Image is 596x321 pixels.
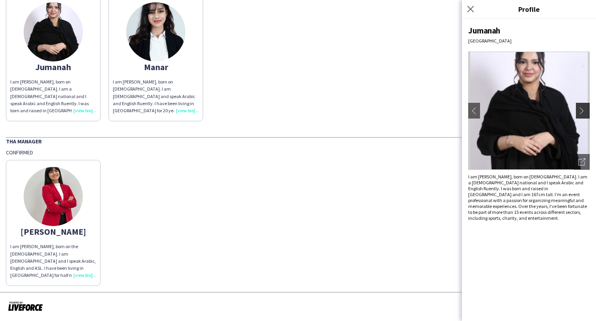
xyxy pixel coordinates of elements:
img: Powered by Liveforce [8,301,43,312]
img: thumb-6477419072c9a.jpeg [126,2,185,61]
img: thumb-668682a9334c6.jpg [24,167,83,226]
img: Crew avatar or photo [468,52,590,170]
div: I am [PERSON_NAME], born on [DEMOGRAPHIC_DATA]. I am a [DEMOGRAPHIC_DATA] national and I speak Ar... [468,174,590,221]
div: Open photos pop-in [574,154,590,170]
div: Confirmed [6,149,590,156]
div: THA Manager [6,137,590,145]
h3: Profile [462,4,596,14]
div: Jumanah [10,63,96,71]
div: I am [PERSON_NAME], born on [DEMOGRAPHIC_DATA]. I am a [DEMOGRAPHIC_DATA] national and I speak Ar... [10,78,96,114]
div: [PERSON_NAME] [10,228,96,235]
div: I am [PERSON_NAME], born on the [DEMOGRAPHIC_DATA]. I am [DEMOGRAPHIC_DATA] and I speak Arabic, E... [10,243,96,279]
div: Jumanah [468,25,590,36]
div: [GEOGRAPHIC_DATA] [468,38,590,44]
img: thumb-6836eee30d6d3.jpeg [24,2,83,61]
div: I am [PERSON_NAME], born on [DEMOGRAPHIC_DATA]. I am [DEMOGRAPHIC_DATA] and speak Arabic and Engl... [113,78,199,114]
div: Manar [113,63,199,71]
